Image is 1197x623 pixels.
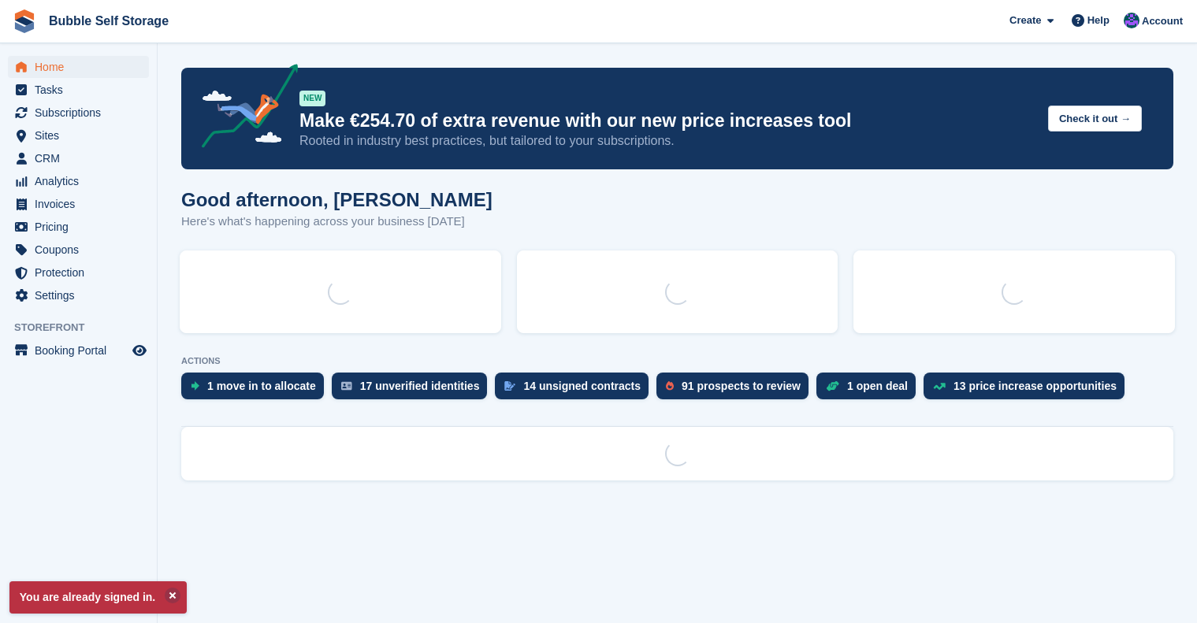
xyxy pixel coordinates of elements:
[35,147,129,169] span: CRM
[504,381,515,391] img: contract_signature_icon-13c848040528278c33f63329250d36e43548de30e8caae1d1a13099fd9432cc5.svg
[299,109,1035,132] p: Make €254.70 of extra revenue with our new price increases tool
[1087,13,1110,28] span: Help
[495,373,656,407] a: 14 unsigned contracts
[181,213,493,231] p: Here's what's happening across your business [DATE]
[35,124,129,146] span: Sites
[35,102,129,124] span: Subscriptions
[8,79,149,101] a: menu
[43,8,175,34] a: Bubble Self Storage
[656,373,816,407] a: 91 prospects to review
[299,132,1035,150] p: Rooted in industry best practices, but tailored to your subscriptions.
[35,56,129,78] span: Home
[188,64,299,154] img: price-adjustments-announcement-icon-8257ccfd72463d97f412b2fc003d46551f7dbcb40ab6d574587a9cd5c0d94...
[35,284,129,306] span: Settings
[181,189,493,210] h1: Good afternoon, [PERSON_NAME]
[35,261,129,284] span: Protection
[924,373,1132,407] a: 13 price increase opportunities
[8,56,149,78] a: menu
[341,381,352,391] img: verify_identity-adf6edd0f0f0b5bbfe63781bf79b02c33cf7c696d77639b501bdc392416b5a36.svg
[332,373,496,407] a: 17 unverified identities
[13,9,36,33] img: stora-icon-8386f47178a22dfd0bd8f6a31ec36ba5ce8667c1dd55bd0f319d3a0aa187defe.svg
[8,239,149,261] a: menu
[1124,13,1139,28] img: Stuart Jackson
[360,380,480,392] div: 17 unverified identities
[826,380,839,391] img: deal-1b604bf984904fb50ccaf53a9ad4b4a5d6e5aea283cecdc64d6e3604feb123c2.svg
[666,381,674,391] img: prospect-51fa495bee0391a8d652442698ab0144808aea92771e9ea1ae160a38d050c398.svg
[130,341,149,360] a: Preview store
[35,79,129,101] span: Tasks
[35,193,129,215] span: Invoices
[8,147,149,169] a: menu
[8,193,149,215] a: menu
[8,170,149,192] a: menu
[682,380,801,392] div: 91 prospects to review
[35,216,129,238] span: Pricing
[181,356,1173,366] p: ACTIONS
[8,339,149,362] a: menu
[207,380,316,392] div: 1 move in to allocate
[14,320,157,336] span: Storefront
[35,339,129,362] span: Booking Portal
[8,261,149,284] a: menu
[181,373,332,407] a: 1 move in to allocate
[8,124,149,146] a: menu
[816,373,924,407] a: 1 open deal
[933,383,946,390] img: price_increase_opportunities-93ffe204e8149a01c8c9dc8f82e8f89637d9d84a8eef4429ea346261dce0b2c0.svg
[8,284,149,306] a: menu
[954,380,1117,392] div: 13 price increase opportunities
[8,216,149,238] a: menu
[299,91,325,106] div: NEW
[1009,13,1041,28] span: Create
[9,581,187,614] p: You are already signed in.
[1048,106,1142,132] button: Check it out →
[523,380,641,392] div: 14 unsigned contracts
[1142,13,1183,29] span: Account
[847,380,908,392] div: 1 open deal
[35,239,129,261] span: Coupons
[35,170,129,192] span: Analytics
[8,102,149,124] a: menu
[191,381,199,391] img: move_ins_to_allocate_icon-fdf77a2bb77ea45bf5b3d319d69a93e2d87916cf1d5bf7949dd705db3b84f3ca.svg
